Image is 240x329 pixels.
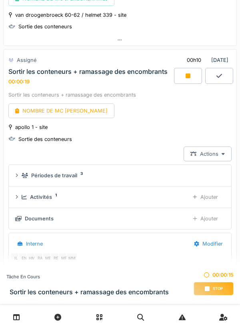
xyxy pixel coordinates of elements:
div: Modifier [187,236,230,251]
div: Ajouter [186,211,225,226]
div: Actions [184,147,232,161]
h3: Sortir les conteneurs + ramassage des encombrants [10,288,169,296]
div: RA [34,253,46,264]
div: HM [26,253,38,264]
div: EN [18,253,30,264]
div: MM [66,253,78,264]
div: IL [10,253,22,264]
summary: Activités1Ajouter [12,190,228,204]
div: apollo 1 - site [15,123,48,131]
summary: Périodes de travail3 [12,168,228,183]
span: Stop [213,286,223,291]
div: Sortie des conteneurs [18,23,72,30]
div: Sortir les conteneurs + ramassage des encombrants [8,68,168,75]
div: Assigné [17,56,36,64]
div: 00:00:15 [194,271,234,279]
div: Ajouter [186,190,225,204]
div: 00h10 [187,56,201,64]
div: Tâche en cours [6,274,169,280]
div: Périodes de travail [31,172,77,179]
div: van droogenbroeck 60-62 / helmet 339 - site [15,11,126,19]
div: Documents [25,215,54,222]
div: Interne [26,240,43,248]
div: ME [42,253,54,264]
div: RE [50,253,62,264]
div: Sortie des conteneurs [18,135,72,143]
summary: DocumentsAjouter [12,211,228,226]
div: Sortir les conteneurs + ramassage des encombrants [8,91,232,99]
div: MP [58,253,70,264]
div: 00:00:19 [8,79,30,85]
div: NOMBRE DE MC [PERSON_NAME] [8,103,114,118]
div: [DATE] [180,53,232,67]
div: Activités [30,193,52,201]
